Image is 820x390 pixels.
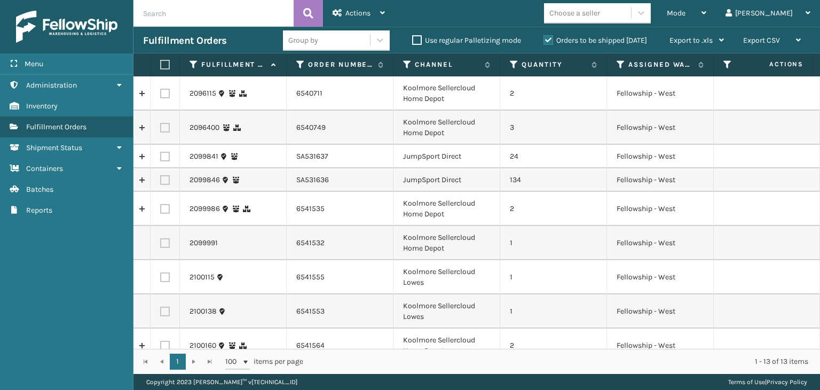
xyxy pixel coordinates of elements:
[736,56,810,73] span: Actions
[287,294,393,329] td: 6541553
[500,260,607,294] td: 1
[190,272,215,283] a: 2100115
[607,145,714,168] td: Fellowship - West
[16,11,117,43] img: logo
[500,226,607,260] td: 1
[190,238,218,248] a: 2099991
[607,329,714,363] td: Fellowship - West
[190,151,218,162] a: 2099841
[607,192,714,226] td: Fellowship - West
[287,226,393,260] td: 6541532
[190,204,220,214] a: 2099986
[500,168,607,192] td: 134
[393,260,500,294] td: Koolmore Sellercloud Lowes
[287,76,393,111] td: 6540711
[500,294,607,329] td: 1
[25,59,43,68] span: Menu
[318,356,808,367] div: 1 - 13 of 13 items
[288,35,318,46] div: Group by
[345,9,370,18] span: Actions
[143,34,226,47] h3: Fulfillment Orders
[26,122,86,131] span: Fulfillment Orders
[543,36,647,45] label: Orders to be shipped [DATE]
[170,354,186,370] a: 1
[500,111,607,145] td: 3
[728,374,807,390] div: |
[26,102,58,111] span: Inventory
[26,185,53,194] span: Batches
[522,60,586,69] label: Quantity
[728,378,765,386] a: Terms of Use
[500,329,607,363] td: 2
[607,226,714,260] td: Fellowship - West
[412,36,521,45] label: Use regular Palletizing mode
[393,76,500,111] td: Koolmore Sellercloud Home Depot
[415,60,479,69] label: Channel
[549,7,600,19] div: Choose a seller
[287,168,393,192] td: SA531636
[393,111,500,145] td: Koolmore Sellercloud Home Depot
[26,143,82,152] span: Shipment Status
[607,294,714,329] td: Fellowship - West
[500,145,607,168] td: 24
[287,329,393,363] td: 6541564
[667,9,685,18] span: Mode
[393,329,500,363] td: Koolmore Sellercloud Home Depot
[26,164,63,173] span: Containers
[393,294,500,329] td: Koolmore Sellercloud Lowes
[225,356,241,367] span: 100
[26,206,52,215] span: Reports
[393,145,500,168] td: JumpSport Direct
[393,192,500,226] td: Koolmore Sellercloud Home Depot
[190,306,217,317] a: 2100138
[287,111,393,145] td: 6540749
[190,122,219,133] a: 2096400
[607,260,714,294] td: Fellowship - West
[190,175,220,185] a: 2099846
[393,168,500,192] td: JumpSport Direct
[225,354,303,370] span: items per page
[287,145,393,168] td: SA531637
[669,36,713,45] span: Export to .xls
[308,60,373,69] label: Order Number
[190,88,216,99] a: 2096115
[767,378,807,386] a: Privacy Policy
[743,36,780,45] span: Export CSV
[500,192,607,226] td: 2
[393,226,500,260] td: Koolmore Sellercloud Home Depot
[500,76,607,111] td: 2
[287,260,393,294] td: 6541555
[287,192,393,226] td: 6541535
[607,168,714,192] td: Fellowship - West
[201,60,266,69] label: Fulfillment Order Id
[607,76,714,111] td: Fellowship - West
[146,374,297,390] p: Copyright 2023 [PERSON_NAME]™ v [TECHNICAL_ID]
[607,111,714,145] td: Fellowship - West
[26,81,77,90] span: Administration
[628,60,693,69] label: Assigned Warehouse
[190,340,216,351] a: 2100160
